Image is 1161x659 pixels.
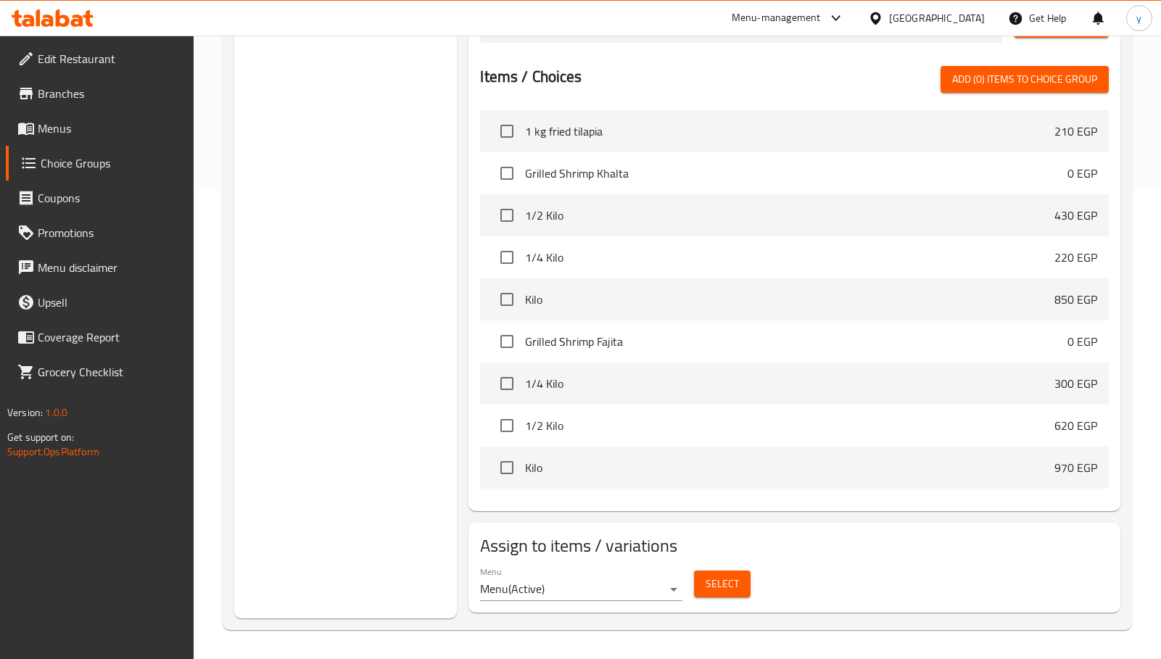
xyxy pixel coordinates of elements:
span: Kilo [525,459,1054,476]
span: Edit Restaurant [38,50,182,67]
span: Grilled Shrimp Fajita [525,333,1067,350]
span: Select choice [492,116,522,146]
span: Select choice [492,452,522,483]
p: 210 EGP [1054,123,1097,140]
span: Menus [38,120,182,137]
p: 0 EGP [1067,165,1097,182]
span: Select choice [492,368,522,399]
div: [GEOGRAPHIC_DATA] [889,10,985,26]
span: Select choice [492,410,522,441]
span: Choice Groups [41,154,182,172]
a: Coverage Report [6,320,194,355]
span: Select choice [492,200,522,231]
span: Grocery Checklist [38,363,182,381]
span: Select choice [492,158,522,188]
p: 620 EGP [1054,417,1097,434]
p: 850 EGP [1054,291,1097,308]
p: 0 EGP [1067,333,1097,350]
span: 1/2 Kilo [525,207,1054,224]
h2: Items / Choices [480,66,582,88]
a: Promotions [6,215,194,250]
span: Add (0) items to choice group [952,70,1097,88]
button: Select [694,571,751,597]
a: Upsell [6,285,194,320]
div: Menu(Active) [480,578,682,601]
a: Edit Restaurant [6,41,194,76]
label: Menu [480,568,501,576]
a: Grocery Checklist [6,355,194,389]
p: 300 EGP [1054,375,1097,392]
span: Grilled Shrimp Khalta [525,165,1067,182]
button: Add (0) items to choice group [941,66,1109,93]
span: 1/4 Kilo [525,375,1054,392]
span: Promotions [38,224,182,241]
span: Select [706,575,739,593]
span: Kilo [525,291,1054,308]
span: Coverage Report [38,328,182,346]
p: 220 EGP [1054,249,1097,266]
a: Menu disclaimer [6,250,194,285]
span: 1.0.0 [45,403,67,422]
h2: Assign to items / variations [480,534,1109,558]
a: Coupons [6,181,194,215]
span: Select choice [492,242,522,273]
span: Branches [38,85,182,102]
span: Get support on: [7,428,74,447]
span: Menu disclaimer [38,259,182,276]
span: Select choice [492,326,522,357]
p: 430 EGP [1054,207,1097,224]
div: Menu-management [732,9,821,27]
span: y [1136,10,1141,26]
a: Choice Groups [6,146,194,181]
span: 1 kg fried tilapia [525,123,1054,140]
a: Branches [6,76,194,111]
span: Upsell [38,294,182,311]
span: Coupons [38,189,182,207]
p: 970 EGP [1054,459,1097,476]
a: Support.OpsPlatform [7,442,99,461]
a: Menus [6,111,194,146]
span: 1/4 Kilo [525,249,1054,266]
span: 1/2 Kilo [525,417,1054,434]
span: Version: [7,403,43,422]
span: Select choice [492,494,522,525]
